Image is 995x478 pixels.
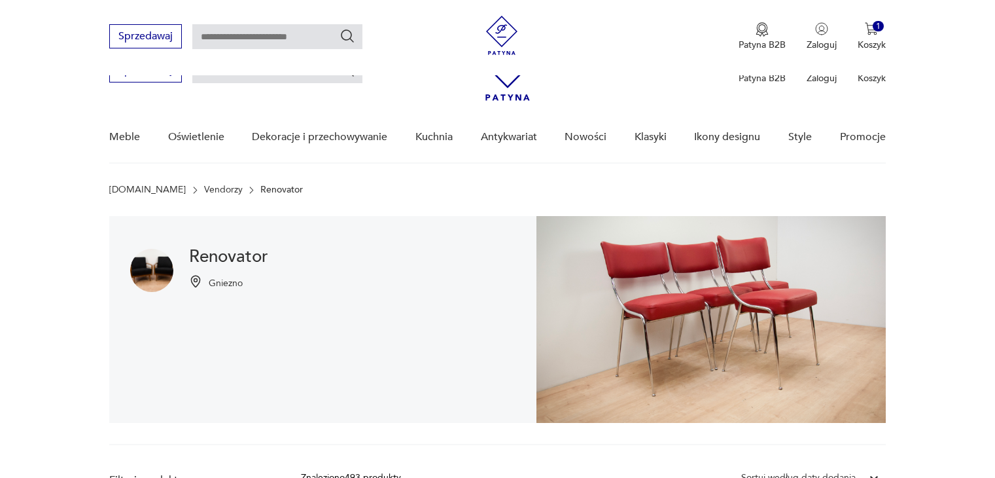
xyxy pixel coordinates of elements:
p: Zaloguj [807,72,837,84]
a: Ikony designu [694,112,760,162]
div: 1 [873,21,884,32]
img: Ikona koszyka [865,22,878,35]
a: Dekoracje i przechowywanie [252,112,387,162]
p: Renovator [260,185,303,195]
img: Ikonka pinezki mapy [189,275,202,288]
a: Oświetlenie [168,112,224,162]
a: Style [788,112,812,162]
button: Szukaj [340,28,355,44]
button: Patyna B2B [739,22,786,51]
a: Sprzedawaj [109,33,182,42]
a: Sprzedawaj [109,67,182,76]
img: Ikonka użytkownika [815,22,828,35]
p: Koszyk [858,39,886,51]
a: Klasyki [635,112,667,162]
a: Promocje [840,112,886,162]
p: Koszyk [858,72,886,84]
a: Vendorzy [204,185,243,195]
a: [DOMAIN_NAME] [109,185,186,195]
h1: Renovator [189,249,268,265]
img: Ikona medalu [756,22,769,37]
a: Nowości [565,112,606,162]
p: Zaloguj [807,39,837,51]
a: Ikona medaluPatyna B2B [739,22,786,51]
a: Kuchnia [415,112,453,162]
button: Zaloguj [807,22,837,51]
a: Antykwariat [481,112,537,162]
button: Sprzedawaj [109,24,182,48]
img: Renovator [536,216,886,423]
p: Patyna B2B [739,39,786,51]
a: Meble [109,112,140,162]
p: Gniezno [209,277,243,289]
p: Patyna B2B [739,72,786,84]
img: Renovator [130,249,173,292]
button: 1Koszyk [858,22,886,51]
img: Patyna - sklep z meblami i dekoracjami vintage [482,16,521,55]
